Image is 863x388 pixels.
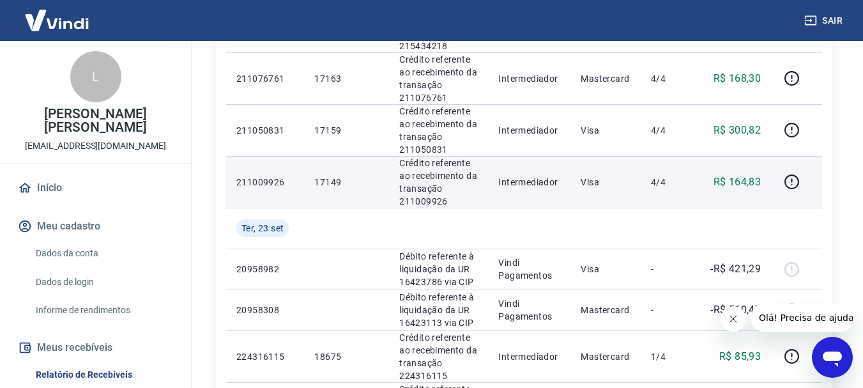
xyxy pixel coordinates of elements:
[751,304,853,332] iframe: Mensagem da empresa
[236,304,294,316] p: 20958308
[314,350,379,363] p: 18675
[581,304,630,316] p: Mastercard
[399,291,478,329] p: Débito referente à liquidação da UR 16423113 via CIP
[651,72,689,85] p: 4/4
[8,9,107,19] span: Olá! Precisa de ajuda?
[15,174,176,202] a: Início
[710,302,761,318] p: -R$ 560,47
[581,263,630,275] p: Visa
[498,297,560,323] p: Vindi Pagamentos
[721,306,746,332] iframe: Fechar mensagem
[651,124,689,137] p: 4/4
[498,350,560,363] p: Intermediador
[581,350,630,363] p: Mastercard
[399,53,478,104] p: Crédito referente ao recebimento da transação 211076761
[714,123,761,138] p: R$ 300,82
[581,176,630,189] p: Visa
[236,176,294,189] p: 211009926
[710,261,761,277] p: -R$ 421,29
[802,9,848,33] button: Sair
[70,51,121,102] div: L
[581,72,630,85] p: Mastercard
[314,124,379,137] p: 17159
[236,263,294,275] p: 20958982
[314,176,379,189] p: 17149
[498,72,560,85] p: Intermediador
[581,124,630,137] p: Visa
[498,256,560,282] p: Vindi Pagamentos
[399,331,478,382] p: Crédito referente ao recebimento da transação 224316115
[241,222,284,235] span: Ter, 23 set
[651,304,689,316] p: -
[236,124,294,137] p: 211050831
[31,269,176,295] a: Dados de login
[15,1,98,40] img: Vindi
[31,297,176,323] a: Informe de rendimentos
[15,334,176,362] button: Meus recebíveis
[31,240,176,267] a: Dados da conta
[15,212,176,240] button: Meu cadastro
[651,263,689,275] p: -
[651,176,689,189] p: 4/4
[812,337,853,378] iframe: Botão para abrir a janela de mensagens
[714,71,761,86] p: R$ 168,30
[714,175,761,190] p: R$ 164,83
[399,157,478,208] p: Crédito referente ao recebimento da transação 211009926
[236,350,294,363] p: 224316115
[10,107,181,134] p: [PERSON_NAME] [PERSON_NAME]
[25,139,166,153] p: [EMAIL_ADDRESS][DOMAIN_NAME]
[399,250,478,288] p: Débito referente à liquidação da UR 16423786 via CIP
[236,72,294,85] p: 211076761
[651,350,689,363] p: 1/4
[719,349,761,364] p: R$ 85,93
[498,176,560,189] p: Intermediador
[399,105,478,156] p: Crédito referente ao recebimento da transação 211050831
[31,362,176,388] a: Relatório de Recebíveis
[498,124,560,137] p: Intermediador
[314,72,379,85] p: 17163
